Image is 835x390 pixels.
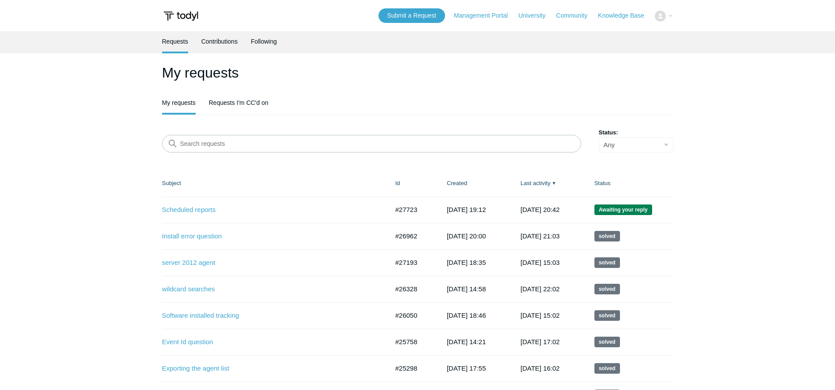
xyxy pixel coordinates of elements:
[162,8,200,24] img: Todyl Support Center Help Center home page
[447,364,486,372] time: 2025-06-04T17:55:31+00:00
[518,11,554,20] a: University
[520,180,550,186] a: Last activity▼
[556,11,596,20] a: Community
[162,135,581,152] input: Search requests
[447,232,486,240] time: 2025-08-01T20:00:26+00:00
[454,11,516,20] a: Management Portal
[552,180,556,186] span: ▼
[447,259,486,266] time: 2025-08-08T18:35:54+00:00
[599,128,673,137] label: Status:
[520,285,560,293] time: 2025-08-13T22:02:31+00:00
[251,31,277,52] a: Following
[379,8,445,23] a: Submit a Request
[162,231,375,241] a: Install error question
[386,355,438,382] td: #25298
[520,338,560,345] time: 2025-07-20T17:02:13+00:00
[594,204,652,215] span: We are waiting for you to respond
[594,284,620,294] span: This request has been solved
[386,170,438,197] th: Id
[162,62,673,83] h1: My requests
[162,258,375,268] a: server 2012 agent
[520,259,560,266] time: 2025-08-22T15:03:35+00:00
[520,312,560,319] time: 2025-08-03T15:02:21+00:00
[386,276,438,302] td: #26328
[162,311,375,321] a: Software installed tracking
[594,231,620,241] span: This request has been solved
[594,310,620,321] span: This request has been solved
[162,284,375,294] a: wildcard searches
[162,93,196,113] a: My requests
[447,312,486,319] time: 2025-07-09T18:46:38+00:00
[598,11,653,20] a: Knowledge Base
[162,205,375,215] a: Scheduled reports
[386,329,438,355] td: #25758
[594,337,620,347] span: This request has been solved
[586,170,673,197] th: Status
[162,170,386,197] th: Subject
[520,232,560,240] time: 2025-08-26T21:03:04+00:00
[209,93,268,113] a: Requests I'm CC'd on
[520,206,560,213] time: 2025-08-27T20:42:53+00:00
[594,363,620,374] span: This request has been solved
[447,338,486,345] time: 2025-06-27T14:21:04+00:00
[447,285,486,293] time: 2025-07-17T14:58:56+00:00
[162,364,375,374] a: Exporting the agent list
[386,223,438,249] td: #26962
[520,364,560,372] time: 2025-06-25T16:02:04+00:00
[594,257,620,268] span: This request has been solved
[447,206,486,213] time: 2025-08-27T19:12:53+00:00
[386,249,438,276] td: #27193
[201,31,238,52] a: Contributions
[447,180,467,186] a: Created
[386,197,438,223] td: #27723
[386,302,438,329] td: #26050
[162,337,375,347] a: Event Id question
[162,31,188,52] a: Requests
